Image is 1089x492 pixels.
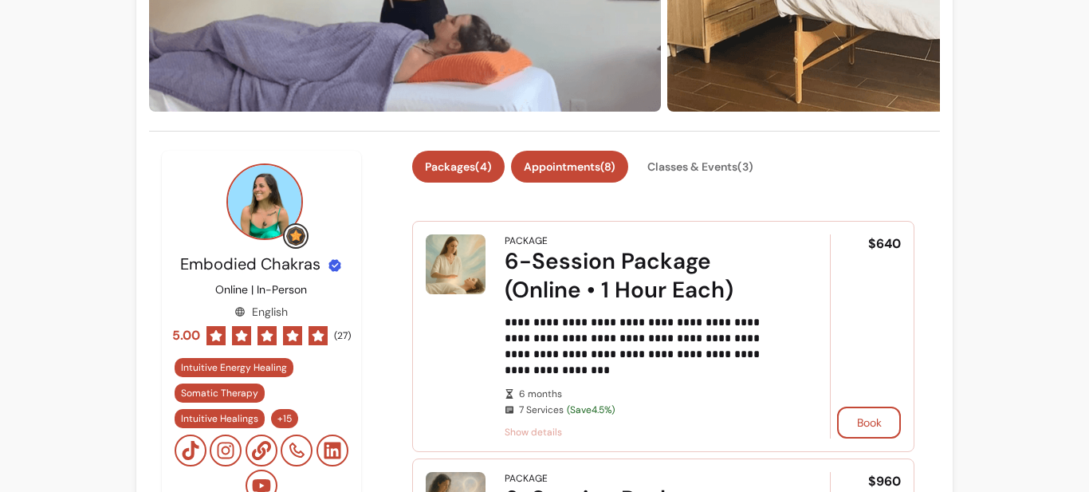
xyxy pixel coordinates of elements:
span: 5.00 [172,326,200,345]
span: Show details [505,426,786,439]
button: Packages(4) [412,151,505,183]
div: Package [505,472,548,485]
span: ( 27 ) [334,329,351,342]
div: English [234,304,288,320]
span: (Save 4.5 %) [567,403,615,416]
img: 6-Session Package (Online • 1 Hour Each) [426,234,486,294]
button: Appointments(8) [511,151,628,183]
img: Provider image [226,163,303,240]
span: 7 Services [519,403,786,416]
span: Intuitive Healings [181,412,258,425]
span: Somatic Therapy [181,387,258,400]
span: Embodied Chakras [180,254,320,274]
span: 6 months [519,388,786,400]
span: + 15 [274,412,295,425]
div: Package [505,234,548,247]
button: Book [837,407,901,439]
img: Grow [286,226,305,246]
p: Online | In-Person [215,281,307,297]
div: $640 [830,234,901,439]
span: Intuitive Energy Healing [181,361,287,374]
div: 6-Session Package (Online • 1 Hour Each) [505,247,786,305]
button: Classes & Events(3) [635,151,766,183]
